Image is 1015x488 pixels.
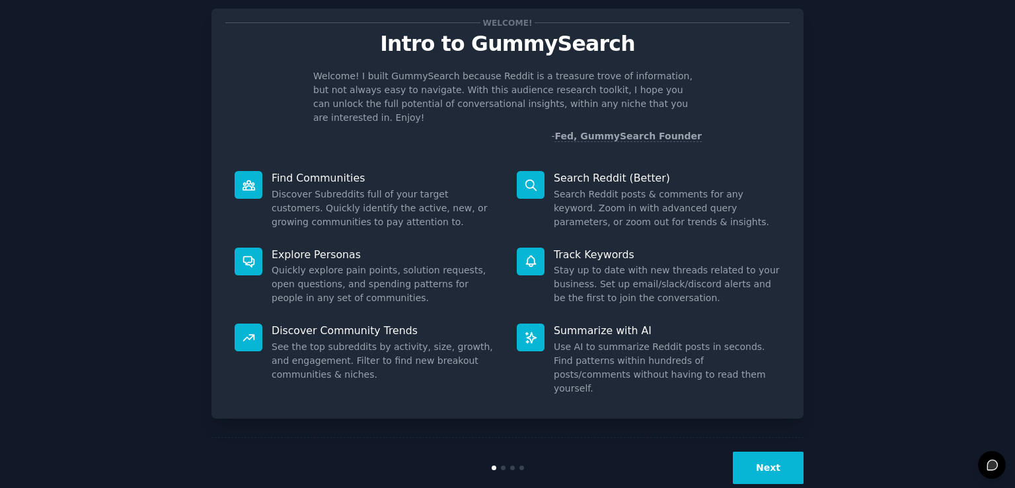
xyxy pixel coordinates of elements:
p: Discover Community Trends [272,324,498,337]
div: - [551,129,702,143]
a: Fed, GummySearch Founder [554,131,702,142]
dd: Quickly explore pain points, solution requests, open questions, and spending patterns for people ... [272,263,498,305]
dd: Search Reddit posts & comments for any keyword. Zoom in with advanced query parameters, or zoom o... [554,188,780,229]
p: Summarize with AI [554,324,780,337]
dd: Stay up to date with new threads related to your business. Set up email/slack/discord alerts and ... [554,263,780,305]
p: Explore Personas [272,248,498,261]
p: Intro to GummySearch [225,32,790,55]
p: Search Reddit (Better) [554,171,780,185]
span: Welcome! [480,16,535,30]
dd: Discover Subreddits full of your target customers. Quickly identify the active, new, or growing c... [272,188,498,229]
dd: See the top subreddits by activity, size, growth, and engagement. Filter to find new breakout com... [272,340,498,382]
p: Find Communities [272,171,498,185]
dd: Use AI to summarize Reddit posts in seconds. Find patterns within hundreds of posts/comments with... [554,340,780,396]
p: Welcome! I built GummySearch because Reddit is a treasure trove of information, but not always ea... [313,69,702,125]
p: Track Keywords [554,248,780,261]
button: Next [733,452,804,484]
